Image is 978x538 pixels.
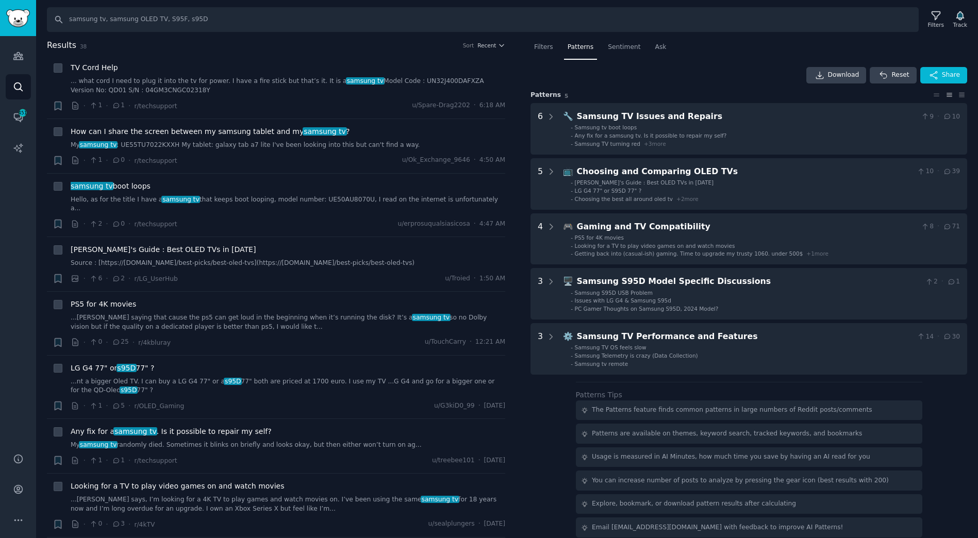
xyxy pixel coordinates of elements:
[134,103,177,110] span: r/techsupport
[71,259,505,268] a: Source : [https://[DOMAIN_NAME]/best-picks/best-oled-tvs](https://[DOMAIN_NAME]/best-picks/best-o...
[577,221,917,233] div: Gaming and TV Compatibility
[84,455,86,466] span: ·
[47,7,919,32] input: Search Keyword
[71,141,505,150] a: Mysamsung tv: UE55TU7022KXXH My tablet: galaxy tab a7 lite I've been looking into this but can't ...
[89,274,102,283] span: 6
[397,220,470,229] span: u/erprosuqualsiasicosa
[575,297,671,304] span: Issues with LG G4 & Samsung S95d
[6,105,31,130] a: 451
[134,521,155,528] span: r/4kTV
[920,67,967,83] button: Share
[576,391,622,399] label: Patterns Tips
[478,456,480,465] span: ·
[412,101,470,110] span: u/Spare-Drag2202
[942,71,960,80] span: Share
[128,100,130,111] span: ·
[138,339,171,346] span: r/4kbluray
[575,132,727,139] span: Any fix for a samsung tv. Is it possible to repair my self?
[346,77,385,85] span: samsung tv
[477,42,496,49] span: Recent
[428,519,474,529] span: u/sealplungers
[112,274,125,283] span: 2
[575,352,698,359] span: Samsung Telemetry is crazy (Data Collection)
[132,337,135,348] span: ·
[538,275,543,312] div: 3
[571,179,573,186] div: -
[128,519,130,530] span: ·
[644,141,666,147] span: + 3 more
[112,156,125,165] span: 0
[575,124,637,130] span: Samsung tv boot loops
[71,62,118,73] a: TV Cord Help
[89,101,102,110] span: 1
[421,496,459,503] span: samsung tv
[575,179,714,186] span: [PERSON_NAME]'s Guide : Best OLED TVs in [DATE]
[71,244,256,255] span: [PERSON_NAME]'s Guide : Best OLED TVs in [DATE]
[575,243,735,249] span: Looking for a TV to play video games on and watch movies
[106,455,108,466] span: ·
[534,43,553,52] span: Filters
[134,221,177,228] span: r/techsupport
[112,401,125,411] span: 5
[563,166,573,176] span: 📺
[84,218,86,229] span: ·
[71,377,505,395] a: ...nt a bigger Oled TV. I can buy a LG G4 77" or as95D77" both are priced at 1700 euro. I use my ...
[161,196,200,203] span: samsung tv
[128,455,130,466] span: ·
[84,273,86,284] span: ·
[71,195,505,213] a: Hello, as for the title I have asamsung tvthat keeps boot looping, model number: UE50AU8070U, I r...
[89,519,102,529] span: 0
[128,218,130,229] span: ·
[47,39,76,52] span: Results
[479,156,505,165] span: 4:50 AM
[828,71,859,80] span: Download
[106,273,108,284] span: ·
[531,91,561,100] span: Pattern s
[937,332,939,342] span: ·
[479,220,505,229] span: 4:47 AM
[575,196,673,202] span: Choosing the best all around oled tv
[84,400,86,411] span: ·
[571,132,573,139] div: -
[943,167,960,176] span: 39
[571,195,573,203] div: -
[575,250,803,257] span: Getting back into (casual-ish) gaming. Time to upgrade my trusty 1060. under 500$
[575,188,642,194] span: LG G4 77" or S95D 77" ?
[71,426,272,437] a: Any fix for asamsung tv. Is it possible to repair my self?
[79,141,118,148] span: samsung tv
[870,67,916,83] button: Reset
[921,222,934,231] span: 8
[806,67,867,83] a: Download
[463,42,474,49] div: Sort
[445,274,470,283] span: u/Troied
[592,452,870,462] div: Usage is measured in AI Minutes, how much time you save by having an AI read for you
[134,157,177,164] span: r/techsupport
[84,519,86,530] span: ·
[89,220,102,229] span: 2
[71,441,505,450] a: Mysamsung tvrandomly died. Sometimes it blinks on briefly and looks okay, but then either won’t t...
[577,275,921,288] div: Samsung S95D Model Specific Discussions
[112,101,125,110] span: 1
[575,361,628,367] span: Samsung tv remote
[577,330,913,343] div: Samsung TV Performance and Features
[71,481,284,492] a: Looking for a TV to play video games on and watch movies
[575,306,719,312] span: PC Gamer Thoughts on Samsung S95D, 2024 Model?
[563,276,573,286] span: 🖥️
[571,234,573,241] div: -
[538,165,543,203] div: 5
[575,141,640,147] span: Samsung TV turning red
[112,519,125,529] span: 3
[106,519,108,530] span: ·
[432,456,475,465] span: u/treebee101
[937,112,939,122] span: ·
[71,363,154,374] span: LG G4 77" or 77" ?
[106,400,108,411] span: ·
[6,9,30,27] img: GummySearch logo
[806,250,828,257] span: + 1 more
[571,250,573,257] div: -
[943,112,960,122] span: 10
[474,156,476,165] span: ·
[575,344,647,350] span: Samsung TV OS feels slow
[947,277,960,287] span: 1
